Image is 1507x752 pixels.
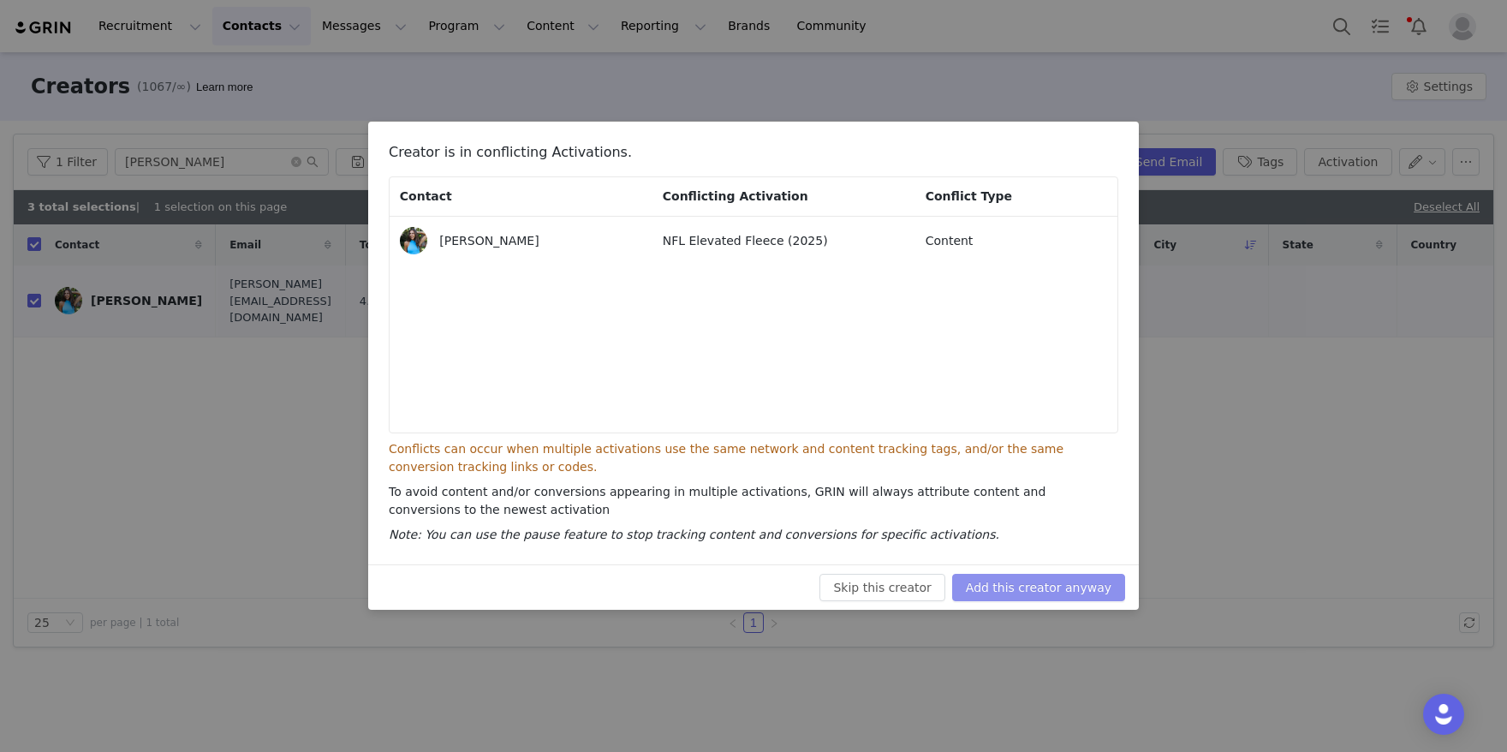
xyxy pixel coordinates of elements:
span: Contact [400,189,452,203]
p: To avoid content and/or conversions appearing in multiple activations, GRIN will always attribute... [389,483,1118,519]
div: Open Intercom Messenger [1423,694,1464,735]
p: NFL Elevated Fleece (2025) [663,232,902,250]
p: Note: You can use the pause feature to stop tracking content and conversions for specific activat... [389,526,1118,544]
button: Add this creator anyway [952,574,1125,601]
button: Skip this creator [819,574,944,601]
span: Conflicting Activation [663,189,808,203]
p: Content [926,232,1105,250]
span: Conflict Type [926,189,1012,203]
h3: Creator is in conflicting Activations. [389,142,1118,170]
img: ceb96fa6-c72c-4e62-ace6-cc70d39db6b6.jpg [400,227,427,254]
span: [PERSON_NAME] [439,234,539,248]
p: Conflicts can occur when multiple activations use the same network and content tracking tags, and... [389,440,1118,476]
